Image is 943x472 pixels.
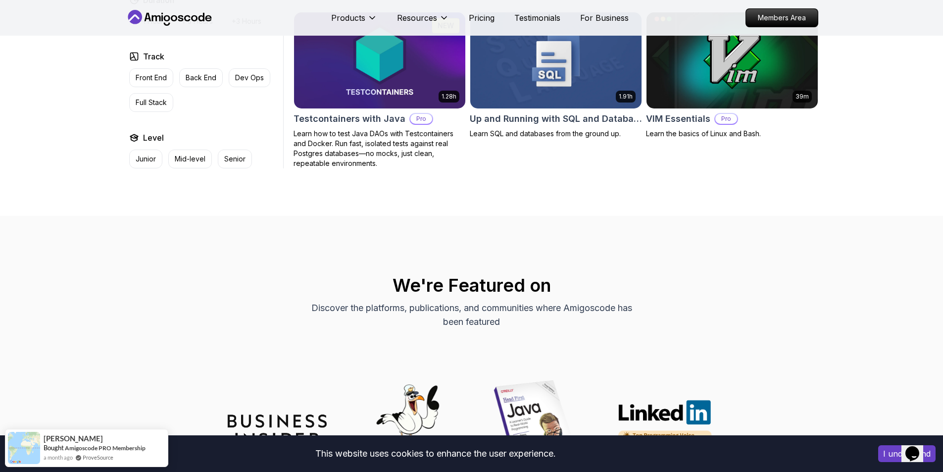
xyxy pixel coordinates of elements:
[397,12,449,32] button: Resources
[470,12,642,139] a: Up and Running with SQL and Databases card1.91hUp and Running with SQL and DatabasesLearn SQL and...
[143,51,164,62] h2: Track
[715,114,737,124] p: Pro
[143,132,164,144] h2: Level
[745,8,818,27] a: Members Area
[125,275,818,295] h2: We're Featured on
[294,12,466,168] a: Testcontainers with Java card1.28hNEWTestcontainers with JavaProLearn how to test Java DAOs with ...
[646,12,818,108] img: VIM Essentials card
[44,434,103,443] span: [PERSON_NAME]
[136,73,167,83] p: Front End
[646,112,710,126] h2: VIM Essentials
[175,154,205,164] p: Mid-level
[410,114,432,124] p: Pro
[294,129,466,168] p: Learn how to test Java DAOs with Testcontainers and Docker. Run fast, isolated tests against real...
[617,400,716,461] img: partner_linkedin
[179,68,223,87] button: Back End
[186,73,216,83] p: Back End
[44,444,64,452] span: Bought
[228,415,327,445] img: partner_insider
[129,68,173,87] button: Front End
[470,12,642,108] img: Up and Running with SQL and Databases card
[331,12,365,24] p: Products
[136,98,167,107] p: Full Stack
[8,432,40,464] img: provesource social proof notification image
[795,93,809,101] p: 39m
[235,73,264,83] p: Dev Ops
[901,432,933,462] iframe: chat widget
[580,12,629,24] a: For Business
[514,12,560,24] a: Testimonials
[469,12,495,24] a: Pricing
[294,112,405,126] h2: Testcontainers with Java
[218,150,252,168] button: Senior
[129,93,173,112] button: Full Stack
[442,93,456,101] p: 1.28h
[646,129,818,139] p: Learn the basics of Linux and Bash.
[294,12,465,108] img: Testcontainers with Java card
[168,150,212,168] button: Mid-level
[646,12,818,139] a: VIM Essentials card39mVIM EssentialsProLearn the basics of Linux and Bash.
[44,453,73,462] span: a month ago
[331,12,377,32] button: Products
[470,129,642,139] p: Learn SQL and databases from the ground up.
[83,453,113,462] a: ProveSource
[619,93,633,101] p: 1.91h
[65,444,146,452] a: Amigoscode PRO Membership
[397,12,437,24] p: Resources
[470,112,642,126] h2: Up and Running with SQL and Databases
[224,154,246,164] p: Senior
[229,68,270,87] button: Dev Ops
[878,445,936,462] button: Accept cookies
[7,443,863,465] div: This website uses cookies to enhance the user experience.
[129,150,162,168] button: Junior
[136,154,156,164] p: Junior
[305,301,638,329] p: Discover the platforms, publications, and communities where Amigoscode has been featured
[746,9,818,27] p: Members Area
